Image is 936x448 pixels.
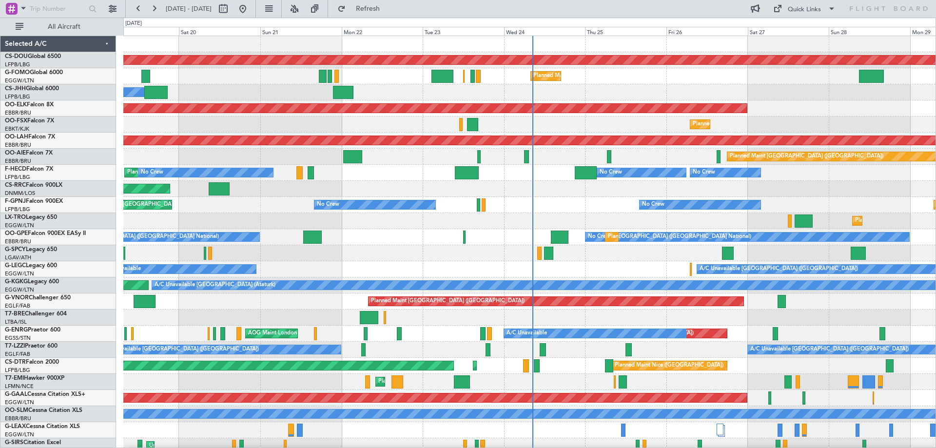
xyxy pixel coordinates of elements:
[585,27,666,36] div: Thu 25
[504,27,585,36] div: Wed 24
[768,1,840,17] button: Quick Links
[748,27,829,36] div: Sat 27
[5,318,27,326] a: LTBA/ISL
[5,327,28,333] span: G-ENRG
[348,5,389,12] span: Refresh
[5,391,85,397] a: G-GAALCessna Citation XLS+
[333,1,391,17] button: Refresh
[179,27,260,36] div: Sat 20
[788,5,821,15] div: Quick Links
[693,165,715,180] div: No Crew
[5,238,31,245] a: EBBR/BRU
[30,1,86,16] input: Trip Number
[5,190,35,197] a: DNMM/LOS
[507,326,547,341] div: A/C Unavailable
[5,359,59,365] a: CS-DTRFalcon 2000
[5,286,34,293] a: EGGW/LTN
[98,27,179,36] div: Fri 19
[155,278,275,292] div: A/C Unavailable [GEOGRAPHIC_DATA] (Ataturk)
[5,150,26,156] span: OO-AIE
[600,165,622,180] div: No Crew
[5,424,80,429] a: G-LEAXCessna Citation XLS
[166,4,212,13] span: [DATE] - [DATE]
[5,231,86,236] a: OO-GPEFalcon 900EX EASy II
[5,295,29,301] span: G-VNOR
[125,19,142,28] div: [DATE]
[5,440,61,446] a: G-SIRSCitation Excel
[5,399,34,406] a: EGGW/LTN
[5,263,26,269] span: G-LEGC
[5,77,34,84] a: EGGW/LTN
[693,117,806,132] div: Planned Maint Kortrijk-[GEOGRAPHIC_DATA]
[5,86,59,92] a: CS-JHHGlobal 6000
[5,70,30,76] span: G-FOMO
[5,150,53,156] a: OO-AIEFalcon 7X
[476,358,526,373] div: Planned Maint Sofia
[317,197,339,212] div: No Crew
[378,374,471,389] div: Planned Maint [GEOGRAPHIC_DATA]
[5,334,31,342] a: EGSS/STN
[5,367,30,374] a: LFPB/LBG
[5,279,28,285] span: G-KGKG
[423,27,504,36] div: Tue 23
[342,27,423,36] div: Mon 22
[5,61,30,68] a: LFPB/LBG
[5,391,27,397] span: G-GAAL
[260,27,342,36] div: Sun 21
[5,343,58,349] a: T7-LZZIPraetor 600
[5,206,30,213] a: LFPB/LBG
[5,222,34,229] a: EGGW/LTN
[5,54,61,59] a: CS-DOUGlobal 6500
[5,327,60,333] a: G-ENRGPraetor 600
[56,230,219,244] div: No Crew [GEOGRAPHIC_DATA] ([GEOGRAPHIC_DATA] National)
[5,134,55,140] a: OO-LAHFalcon 7X
[5,415,31,422] a: EBBR/BRU
[666,27,748,36] div: Fri 26
[5,118,27,124] span: OO-FSX
[829,27,910,36] div: Sun 28
[141,165,163,180] div: No Crew
[5,279,59,285] a: G-KGKGLegacy 600
[5,431,34,438] a: EGGW/LTN
[5,295,71,301] a: G-VNORChallenger 650
[5,311,25,317] span: T7-BRE
[5,351,30,358] a: EGLF/FAB
[642,197,664,212] div: No Crew
[5,247,57,253] a: G-SPCYLegacy 650
[5,109,31,117] a: EBBR/BRU
[5,247,26,253] span: G-SPCY
[5,134,28,140] span: OO-LAH
[588,230,751,244] div: No Crew [GEOGRAPHIC_DATA] ([GEOGRAPHIC_DATA] National)
[5,93,30,100] a: LFPB/LBG
[5,311,67,317] a: T7-BREChallenger 604
[5,166,26,172] span: F-HECD
[5,198,63,204] a: F-GPNJFalcon 900EX
[5,102,54,108] a: OO-ELKFalcon 8X
[5,424,26,429] span: G-LEAX
[5,54,28,59] span: CS-DOU
[700,262,858,276] div: A/C Unavailable [GEOGRAPHIC_DATA] ([GEOGRAPHIC_DATA])
[5,408,82,413] a: OO-SLMCessna Citation XLS
[5,375,64,381] a: T7-EMIHawker 900XP
[5,214,26,220] span: LX-TRO
[78,197,180,212] div: AOG Maint Paris ([GEOGRAPHIC_DATA])
[5,375,24,381] span: T7-EMI
[5,440,23,446] span: G-SIRS
[5,118,54,124] a: OO-FSXFalcon 7X
[5,231,28,236] span: OO-GPE
[25,23,103,30] span: All Aircraft
[5,214,57,220] a: LX-TROLegacy 650
[750,342,909,357] div: A/C Unavailable [GEOGRAPHIC_DATA] ([GEOGRAPHIC_DATA])
[248,326,357,341] div: AOG Maint London ([GEOGRAPHIC_DATA])
[5,174,30,181] a: LFPB/LBG
[5,254,31,261] a: LGAV/ATH
[5,270,34,277] a: EGGW/LTN
[615,358,723,373] div: Planned Maint Nice ([GEOGRAPHIC_DATA])
[5,102,27,108] span: OO-ELK
[533,69,687,83] div: Planned Maint [GEOGRAPHIC_DATA] ([GEOGRAPHIC_DATA])
[5,198,26,204] span: F-GPNJ
[5,182,62,188] a: CS-RRCFalcon 900LX
[371,294,525,309] div: Planned Maint [GEOGRAPHIC_DATA] ([GEOGRAPHIC_DATA])
[5,383,34,390] a: LFMN/NCE
[5,86,26,92] span: CS-JHH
